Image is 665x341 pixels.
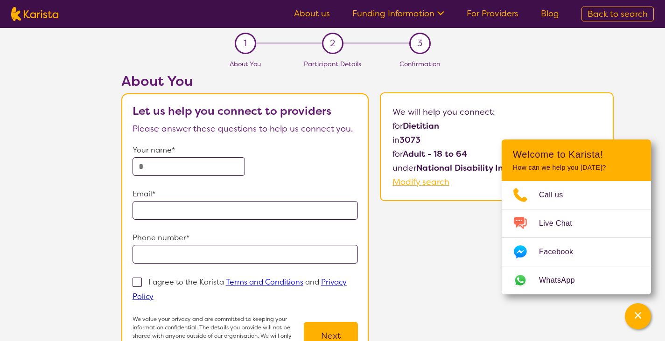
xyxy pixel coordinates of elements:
[417,36,422,50] span: 3
[581,7,654,21] a: Back to search
[539,188,574,202] span: Call us
[513,149,640,160] h2: Welcome to Karista!
[244,36,247,50] span: 1
[502,266,651,294] a: Web link opens in a new tab.
[133,277,347,301] p: I agree to the Karista and
[330,36,335,50] span: 2
[502,139,651,294] div: Channel Menu
[502,181,651,294] ul: Choose channel
[539,216,583,230] span: Live Chat
[399,134,420,146] b: 3073
[133,231,358,245] p: Phone number*
[230,60,261,68] span: About You
[392,133,601,147] p: in
[133,122,358,136] p: Please answer these questions to help us connect you.
[588,8,648,20] span: Back to search
[513,164,640,172] p: How can we help you [DATE]?
[294,8,330,19] a: About us
[392,161,601,175] p: under .
[625,303,651,329] button: Channel Menu
[403,120,439,132] b: Dietitian
[121,73,369,90] h2: About You
[11,7,58,21] img: Karista logo
[133,187,358,201] p: Email*
[392,176,449,188] a: Modify search
[226,277,303,287] a: Terms and Conditions
[133,104,331,118] b: Let us help you connect to providers
[539,245,584,259] span: Facebook
[352,8,444,19] a: Funding Information
[403,148,467,160] b: Adult - 18 to 64
[539,273,586,287] span: WhatsApp
[133,277,347,301] a: Privacy Policy
[399,60,440,68] span: Confirmation
[541,8,559,19] a: Blog
[392,105,601,119] p: We will help you connect:
[304,60,361,68] span: Participant Details
[392,147,601,161] p: for
[392,119,601,133] p: for
[467,8,518,19] a: For Providers
[133,143,358,157] p: Your name*
[416,162,599,174] b: National Disability Insurance Scheme (NDIS)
